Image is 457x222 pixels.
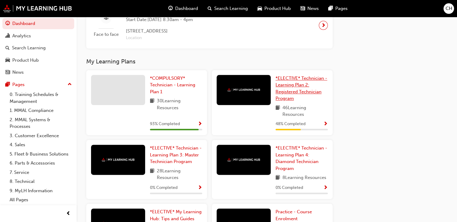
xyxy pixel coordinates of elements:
span: Start Date: [DATE] 8:30am - 4pm [126,16,212,23]
a: search-iconSearch Learning [203,2,253,15]
a: Analytics [2,30,74,42]
a: *ELECTIVE* Technician - Learning Plan 2: Registered Technician Program [276,75,328,102]
span: Show Progress [323,185,328,191]
a: 3. Customer Excellence [7,131,74,140]
img: mmal [3,5,72,12]
span: *ELECTIVE* My Learning Hub: Tips and Guides [150,209,202,221]
span: chart-icon [5,33,10,39]
span: Location [126,35,212,42]
a: 5. Fleet & Business Solutions [7,150,74,159]
span: 0 % Completed [150,184,178,191]
span: Dashboard [175,5,198,12]
span: search-icon [208,5,212,12]
button: Show Progress [198,120,202,128]
button: Show Progress [198,184,202,192]
a: 1. MMAL Compliance [7,106,74,115]
span: up-icon [68,81,72,88]
div: News [12,69,24,76]
div: Product Hub [12,57,39,64]
a: Face to faceRegistered Technician - Final AssessmentStart Date:[DATE] 8:30am - 4pm[STREET_ADDRESS... [91,7,328,44]
button: Show Progress [323,120,328,128]
span: Face to face [91,31,121,38]
a: All Pages [7,195,74,205]
a: *ELECTIVE* Technician - Learning Plan 3: Master Technician Program [150,145,202,165]
span: Show Progress [198,122,202,127]
h3: My Learning Plans [86,58,333,65]
span: *COMPULSORY* Technician - Learning Plan 1 [150,76,195,94]
a: pages-iconPages [324,2,352,15]
span: pages-icon [328,5,333,12]
span: prev-icon [66,210,71,217]
a: news-iconNews [296,2,324,15]
span: [STREET_ADDRESS] [126,28,212,35]
span: sessionType_FACE_TO_FACE-icon [104,14,108,22]
a: Product Hub [2,55,74,66]
a: *COMPULSORY* Technician - Learning Plan 1 [150,75,202,95]
span: guage-icon [5,21,10,26]
a: 6. Parts & Accessories [7,159,74,168]
span: Show Progress [323,122,328,127]
span: 8 Learning Resources [282,174,326,182]
span: car-icon [257,5,262,12]
span: 28 Learning Resources [157,168,202,181]
span: book-icon [276,174,280,182]
span: guage-icon [168,5,173,12]
a: 7. Service [7,168,74,177]
span: Product Hub [264,5,291,12]
a: car-iconProduct Hub [253,2,296,15]
span: *ELECTIVE* Technician - Learning Plan 4: Diamond Technician Program [276,145,327,171]
a: 2. MMAL Systems & Processes [7,115,74,131]
a: guage-iconDashboard [163,2,203,15]
a: 9. MyLH Information [7,186,74,196]
button: Pages [2,79,74,90]
button: DashboardAnalyticsSearch LearningProduct HubNews [2,17,74,79]
img: mmal [227,158,260,162]
span: 48 % Completed [276,121,306,128]
a: 8. Technical [7,177,74,186]
div: Analytics [12,32,31,39]
a: 0. Training Schedules & Management [7,90,74,106]
span: 93 % Completed [150,121,180,128]
a: *ELECTIVE* My Learning Hub: Tips and Guides [150,208,202,222]
span: book-icon [276,104,280,118]
span: *ELECTIVE* Technician - Learning Plan 3: Master Technician Program [150,145,202,164]
button: CH [443,3,454,14]
span: Show Progress [198,185,202,191]
span: 30 Learning Resources [157,97,202,111]
a: Search Learning [2,42,74,54]
span: *ELECTIVE* Technician - Learning Plan 2: Registered Technician Program [276,76,327,101]
span: Search Learning [214,5,248,12]
span: 46 Learning Resources [282,104,328,118]
a: 4. Sales [7,140,74,150]
img: mmal [227,88,260,92]
span: 0 % Completed [276,184,303,191]
span: book-icon [150,97,154,111]
span: Pages [335,5,348,12]
span: search-icon [5,45,10,51]
a: News [2,67,74,78]
span: CH [446,5,452,12]
span: news-icon [5,70,10,75]
button: Show Progress [323,184,328,192]
a: Dashboard [2,18,74,29]
div: Pages [12,81,25,88]
span: news-icon [300,5,305,12]
img: mmal [102,158,135,162]
span: book-icon [150,168,154,181]
span: pages-icon [5,82,10,88]
span: Practice - Course Enrolment [276,209,312,221]
span: next-icon [321,21,326,29]
span: car-icon [5,58,10,63]
span: News [307,5,319,12]
a: *ELECTIVE* Technician - Learning Plan 4: Diamond Technician Program [276,145,328,172]
div: Search Learning [12,45,46,51]
a: Practice - Course Enrolment [276,208,328,222]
